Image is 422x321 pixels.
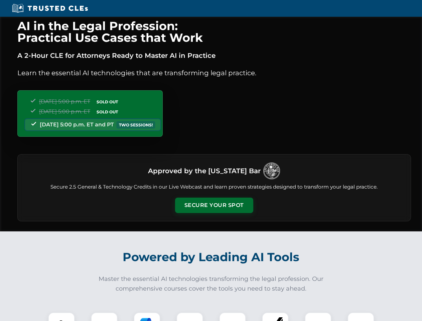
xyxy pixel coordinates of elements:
p: Master the essential AI technologies transforming the legal profession. Our comprehensive courses... [94,274,328,294]
img: Trusted CLEs [10,3,90,13]
img: Logo [263,163,280,179]
span: SOLD OUT [94,98,120,105]
p: Secure 2.5 General & Technology Credits in our Live Webcast and learn proven strategies designed ... [26,183,403,191]
p: Learn the essential AI technologies that are transforming legal practice. [17,68,411,78]
span: [DATE] 5:00 p.m. ET [39,108,90,115]
h1: AI in the Legal Profession: Practical Use Cases that Work [17,20,411,43]
span: [DATE] 5:00 p.m. ET [39,98,90,105]
h2: Powered by Leading AI Tools [26,245,396,269]
button: Secure Your Spot [175,198,253,213]
p: A 2-Hour CLE for Attorneys Ready to Master AI in Practice [17,50,411,61]
span: SOLD OUT [94,108,120,115]
h3: Approved by the [US_STATE] Bar [148,165,261,177]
